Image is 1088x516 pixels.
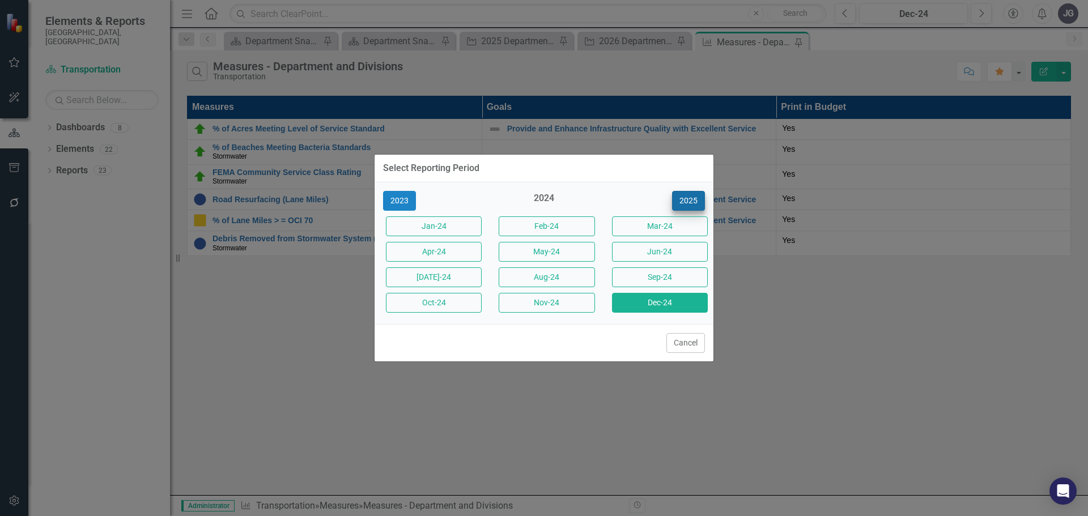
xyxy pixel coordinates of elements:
[383,163,479,173] div: Select Reporting Period
[499,267,594,287] button: Aug-24
[499,216,594,236] button: Feb-24
[1049,477,1077,505] div: Open Intercom Messenger
[386,242,482,262] button: Apr-24
[672,191,705,211] button: 2025
[386,293,482,313] button: Oct-24
[612,267,708,287] button: Sep-24
[612,293,708,313] button: Dec-24
[386,267,482,287] button: [DATE]-24
[496,192,592,211] div: 2024
[386,216,482,236] button: Jan-24
[499,293,594,313] button: Nov-24
[612,242,708,262] button: Jun-24
[383,191,416,211] button: 2023
[499,242,594,262] button: May-24
[666,333,705,353] button: Cancel
[612,216,708,236] button: Mar-24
